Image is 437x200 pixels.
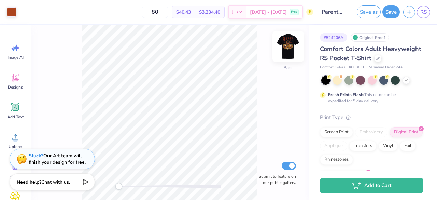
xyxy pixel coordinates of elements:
[142,6,168,18] input: – –
[8,55,24,60] span: Image AI
[349,65,365,70] span: # 6030CC
[328,92,364,97] strong: Fresh Prints Flash:
[7,114,24,120] span: Add Text
[320,45,421,62] span: Comfort Colors Adult Heavyweight RS Pocket T-Shirt
[115,183,122,190] div: Accessibility label
[316,5,350,19] input: Untitled Design
[320,127,353,137] div: Screen Print
[41,179,70,185] span: Chat with us.
[8,84,23,90] span: Designs
[255,173,296,186] label: Submit to feature on our public gallery.
[349,141,377,151] div: Transfers
[274,33,302,60] img: Back
[369,65,403,70] span: Minimum Order: 24 +
[379,141,398,151] div: Vinyl
[351,33,389,42] div: Original Proof
[390,127,423,137] div: Digital Print
[420,8,427,16] span: RS
[17,179,41,185] strong: Need help?
[320,114,423,121] div: Print Type
[320,65,345,70] span: Comfort Colors
[176,9,191,16] span: $40.43
[284,65,293,71] div: Back
[382,5,400,18] button: Save
[328,92,412,104] div: This color can be expedited for 5 day delivery.
[9,144,22,149] span: Upload
[320,33,347,42] div: # 524206A
[400,141,416,151] div: Foil
[29,152,43,159] strong: Stuck?
[357,5,381,18] button: Save as
[250,9,287,16] span: [DATE] - [DATE]
[320,178,423,193] button: Add to Cart
[320,155,353,165] div: Rhinestones
[320,141,347,151] div: Applique
[355,127,387,137] div: Embroidery
[29,152,86,165] div: Our Art team will finish your design for free.
[417,6,430,18] a: RS
[199,9,220,16] span: $3,234.40
[291,10,297,14] span: Free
